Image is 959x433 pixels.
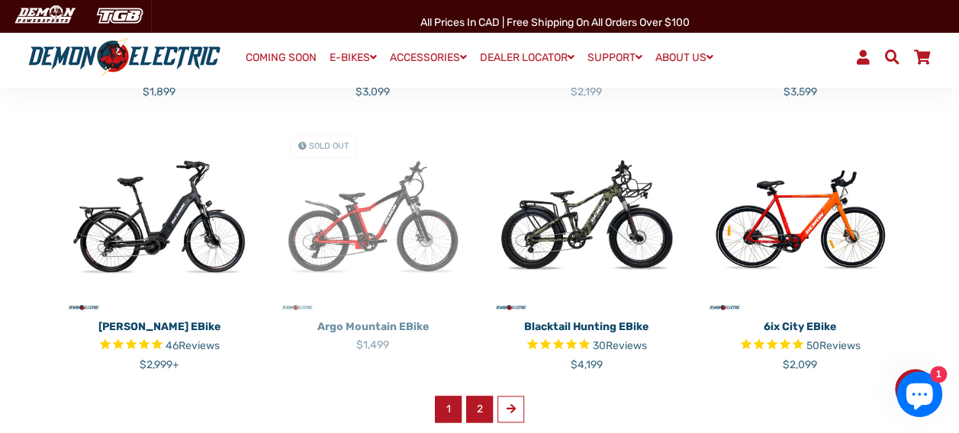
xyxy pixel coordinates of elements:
[650,47,719,69] a: ABOUT US
[571,358,603,371] span: $4,199
[892,371,947,421] inbox-online-store-chat: Shopify online store chat
[23,37,226,77] img: Demon Electric logo
[240,47,322,69] a: COMING SOON
[593,338,647,351] span: 30 reviews
[140,358,179,371] span: $2,999+
[705,123,896,313] img: 6ix City eBike - Demon Electric
[819,338,861,351] span: Reviews
[475,47,580,69] a: DEALER LOCATOR
[385,47,472,69] a: ACCESSORIES
[571,85,602,98] span: $2,199
[278,123,468,313] img: Argo Mountain eBike - Demon Electric
[806,338,861,351] span: 50 reviews
[324,47,382,69] a: E-BIKES
[278,123,468,313] a: Argo Mountain eBike - Demon Electric Sold Out
[8,3,81,28] img: Demon Electric
[783,358,817,371] span: $2,099
[143,85,175,98] span: $1,899
[491,319,682,335] p: Blacktail Hunting eBike
[705,319,896,335] p: 6ix City eBike
[420,16,690,29] span: All Prices in CAD | Free shipping on all orders over $100
[179,338,220,351] span: Reviews
[784,85,817,98] span: $3,599
[606,338,647,351] span: Reviews
[491,313,682,373] a: Blacktail Hunting eBike Rated 4.7 out of 5 stars 30 reviews $4,199
[88,3,151,28] img: TGB Canada
[466,396,493,422] a: 2
[64,123,255,313] img: Tronio Commuter eBike - Demon Electric
[491,337,682,354] span: Rated 4.7 out of 5 stars 30 reviews
[705,313,896,373] a: 6ix City eBike Rated 4.8 out of 5 stars 50 reviews $2,099
[491,123,682,313] img: Blacktail Hunting eBike - Demon Electric
[64,319,255,335] p: [PERSON_NAME] eBike
[278,313,468,353] a: Argo Mountain eBike $1,499
[356,338,389,351] span: $1,499
[64,313,255,373] a: [PERSON_NAME] eBike Rated 4.6 out of 5 stars 46 reviews $2,999+
[435,396,462,422] span: 1
[309,141,349,151] span: Sold Out
[582,47,648,69] a: SUPPORT
[278,319,468,335] p: Argo Mountain eBike
[64,337,255,354] span: Rated 4.6 out of 5 stars 46 reviews
[166,338,220,351] span: 46 reviews
[356,85,390,98] span: $3,099
[705,337,896,354] span: Rated 4.8 out of 5 stars 50 reviews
